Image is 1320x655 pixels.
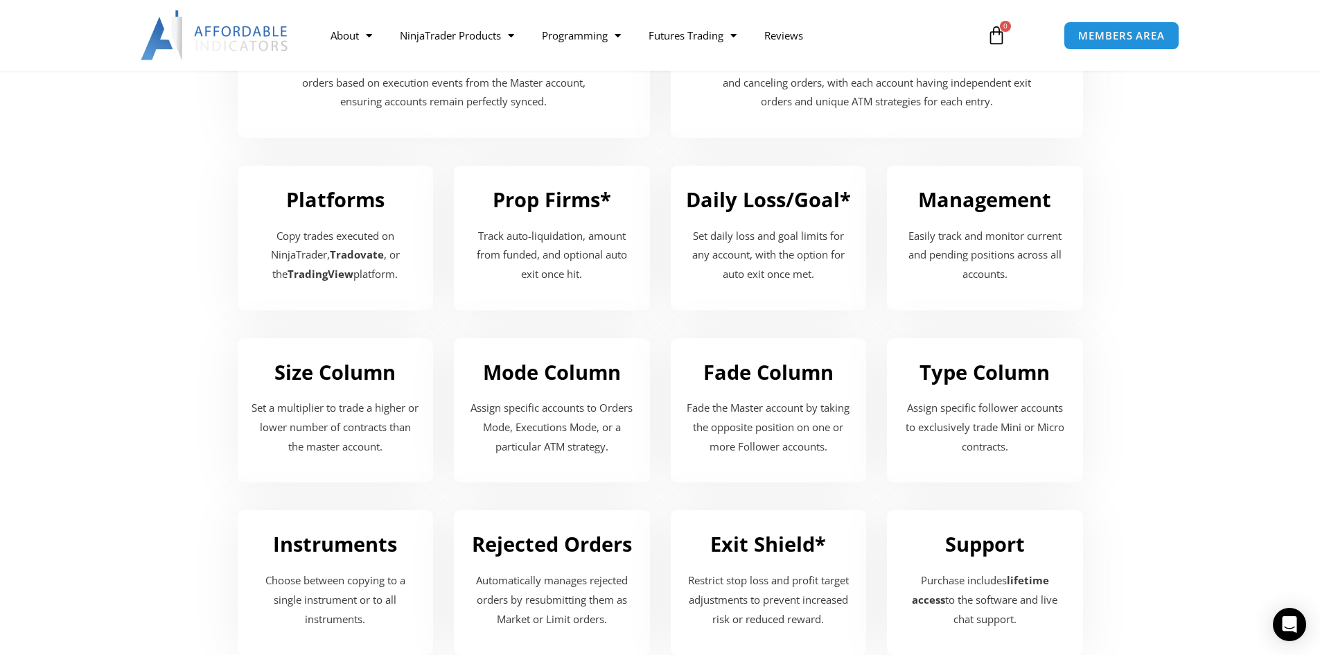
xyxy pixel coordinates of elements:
[901,227,1069,285] p: Easily track and monitor current and pending positions across all accounts.
[901,531,1069,557] h2: Support
[252,399,420,457] p: Set a multiplier to trade a higher or lower number of contracts than the master account.
[528,19,635,51] a: Programming
[685,399,853,457] p: Fade the Master account by taking the opposite position on one or more Follower accounts.
[750,19,817,51] a: Reviews
[635,19,750,51] a: Futures Trading
[901,399,1069,457] p: Assign specific follower accounts to exclusively trade Mini or Micro contracts.
[468,571,636,629] p: Automatically manages rejected orders by resubmitting them as Market or Limit orders.
[468,186,636,213] h2: Prop Firms*
[901,571,1069,629] p: Purchase includes to the software and live chat support.
[901,359,1069,385] h2: Type Column
[252,227,420,285] p: Copy trades executed on NinjaTrader, , or the platform.
[966,15,1027,55] a: 0
[141,10,290,60] img: LogoAI | Affordable Indicators – NinjaTrader
[468,399,636,457] p: Assign specific accounts to Orders Mode, Executions Mode, or a particular ATM strategy.
[1064,21,1179,50] a: MEMBERS AREA
[252,571,420,629] p: Choose between copying to a single instrument or to all instruments.
[719,54,1035,112] p: Synchronizes Master and Follower accounts by placing, moving, and canceling orders, with each acc...
[286,54,601,112] p: Copies trades across Follower accounts by submitting market orders based on execution events from...
[317,19,971,51] nav: Menu
[685,531,853,557] h2: Exit Shield*
[685,359,853,385] h2: Fade Column
[1273,608,1306,641] div: Open Intercom Messenger
[685,186,853,213] h2: Daily Loss/Goal*
[685,227,853,285] p: Set daily loss and goal limits for any account, with the option for auto exit once met.
[1000,21,1011,32] span: 0
[468,359,636,385] h2: Mode Column
[252,186,420,213] h2: Platforms
[901,186,1069,213] h2: Management
[252,359,420,385] h2: Size Column
[1078,30,1165,41] span: MEMBERS AREA
[685,571,853,629] p: Restrict stop loss and profit target adjustments to prevent increased risk or reduced reward.
[252,531,420,557] h2: Instruments
[912,573,1049,606] strong: lifetime access
[386,19,528,51] a: NinjaTrader Products
[468,531,636,557] h2: Rejected Orders
[317,19,386,51] a: About
[468,227,636,285] p: Track auto-liquidation, amount from funded, and optional auto exit once hit.
[288,267,353,281] strong: TradingView
[330,247,384,261] strong: Tradovate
